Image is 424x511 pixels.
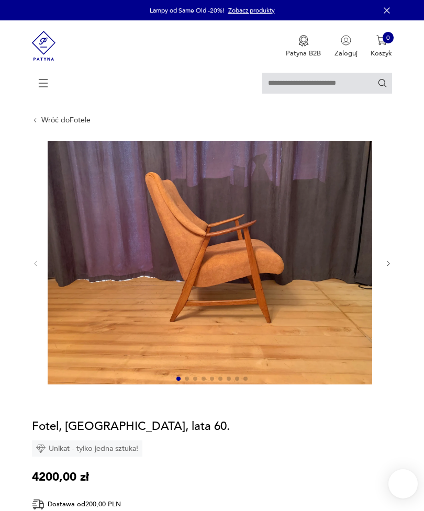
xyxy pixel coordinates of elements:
button: Zaloguj [334,35,358,58]
p: Lampy od Same Old -20%! [150,6,224,15]
img: Ikonka użytkownika [341,35,351,46]
a: Ikona medaluPatyna B2B [286,35,321,58]
p: Zaloguj [334,49,358,58]
div: 0 [383,32,394,43]
img: Ikona diamentu [36,444,46,453]
img: Zdjęcie produktu Fotel, Włochy, lata 60. [48,141,372,384]
img: Patyna - sklep z meblami i dekoracjami vintage [32,20,56,71]
p: Patyna B2B [286,49,321,58]
div: Unikat - tylko jedna sztuka! [32,440,142,457]
a: Zobacz produkty [228,6,275,15]
button: Patyna B2B [286,35,321,58]
p: Koszyk [371,49,392,58]
img: Ikona dostawy [32,498,44,511]
iframe: Smartsupp widget button [388,469,418,498]
button: Szukaj [377,78,387,88]
h1: Fotel, [GEOGRAPHIC_DATA], lata 60. [32,418,230,434]
button: 0Koszyk [371,35,392,58]
div: Dostawa od 200,00 PLN [32,498,149,511]
img: Ikona medalu [298,35,309,47]
img: Ikona koszyka [376,35,387,46]
a: Wróć doFotele [41,116,91,124]
p: 4200,00 zł [32,469,89,485]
